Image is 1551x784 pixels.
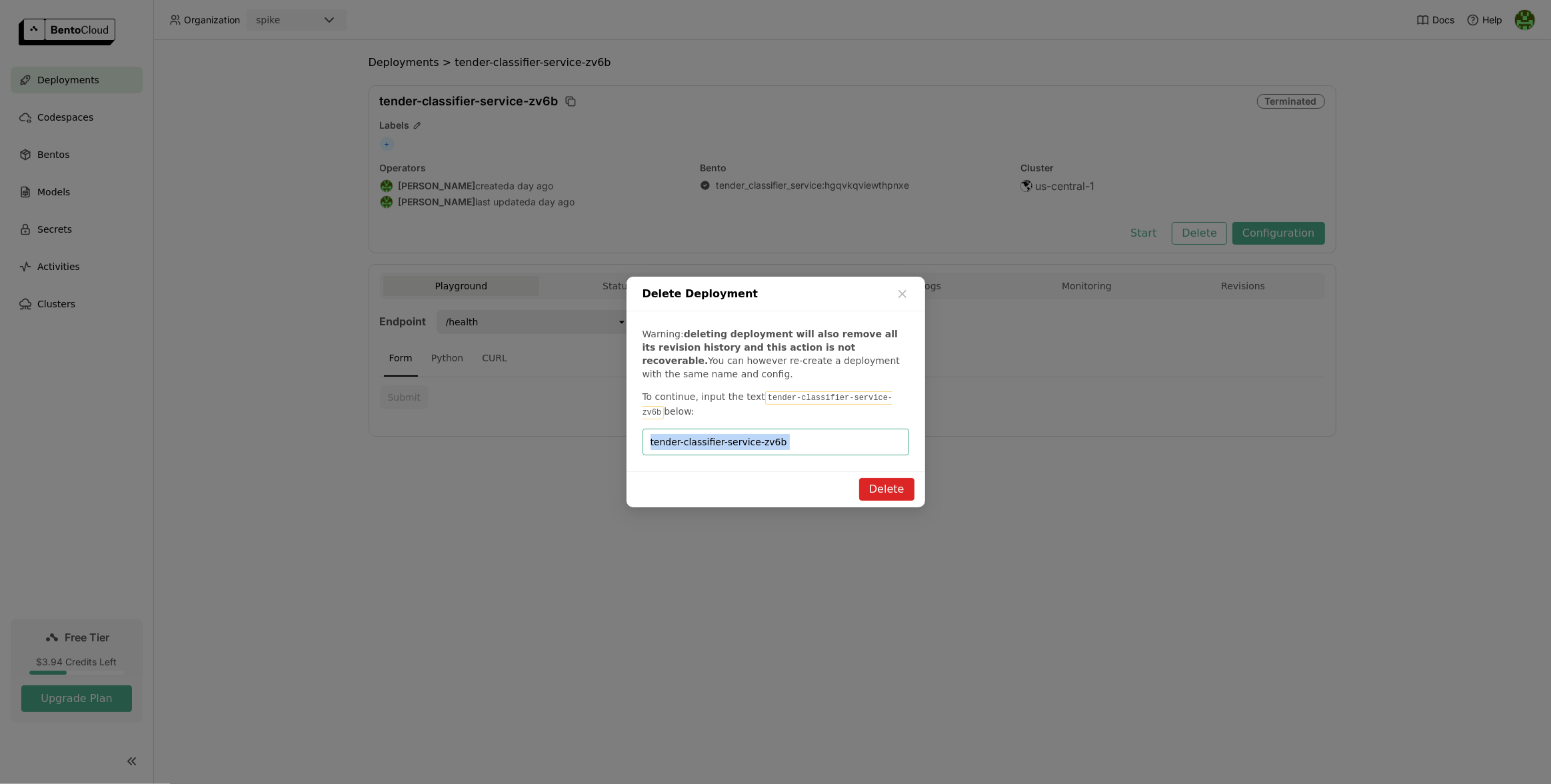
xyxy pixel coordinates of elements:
[664,406,694,417] span: below:
[627,277,925,311] div: Delete Deployment
[643,329,898,366] b: deleting deployment will also remove all its revision history and this action is not recoverable.
[627,277,925,507] div: dialog
[643,329,684,339] span: Warning:
[859,478,914,501] button: Delete
[643,391,893,419] code: tender-classifier-service-zv6b
[643,391,765,402] span: To continue, input the text
[643,355,900,379] span: You can however re-create a deployment with the same name and config.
